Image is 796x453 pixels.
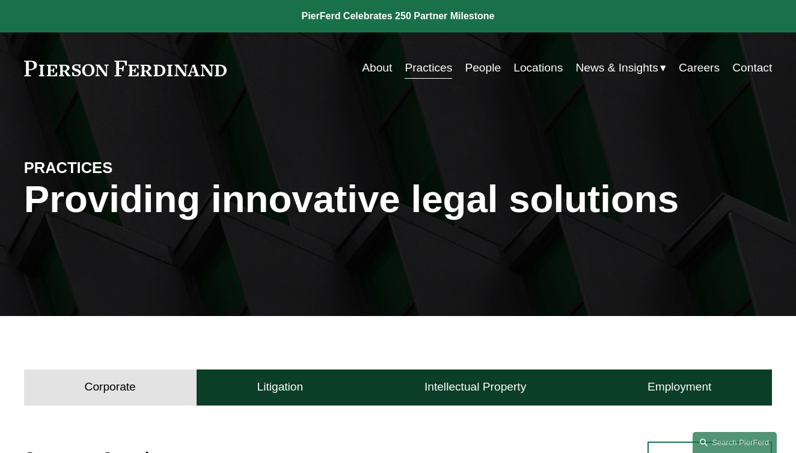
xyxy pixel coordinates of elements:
[24,158,211,177] h4: PRACTICES
[693,432,777,453] a: Search this site
[24,177,773,221] h1: Providing innovative legal solutions
[424,380,526,394] h4: Intellectual Property
[679,56,720,79] a: Careers
[85,380,136,394] h4: Corporate
[732,56,772,79] a: Contact
[257,380,304,394] h4: Litigation
[648,380,711,394] h4: Employment
[513,56,563,79] a: Locations
[405,56,452,79] a: Practices
[575,56,666,79] a: folder dropdown
[465,56,501,79] a: People
[362,56,392,79] a: About
[575,58,658,79] span: News & Insights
